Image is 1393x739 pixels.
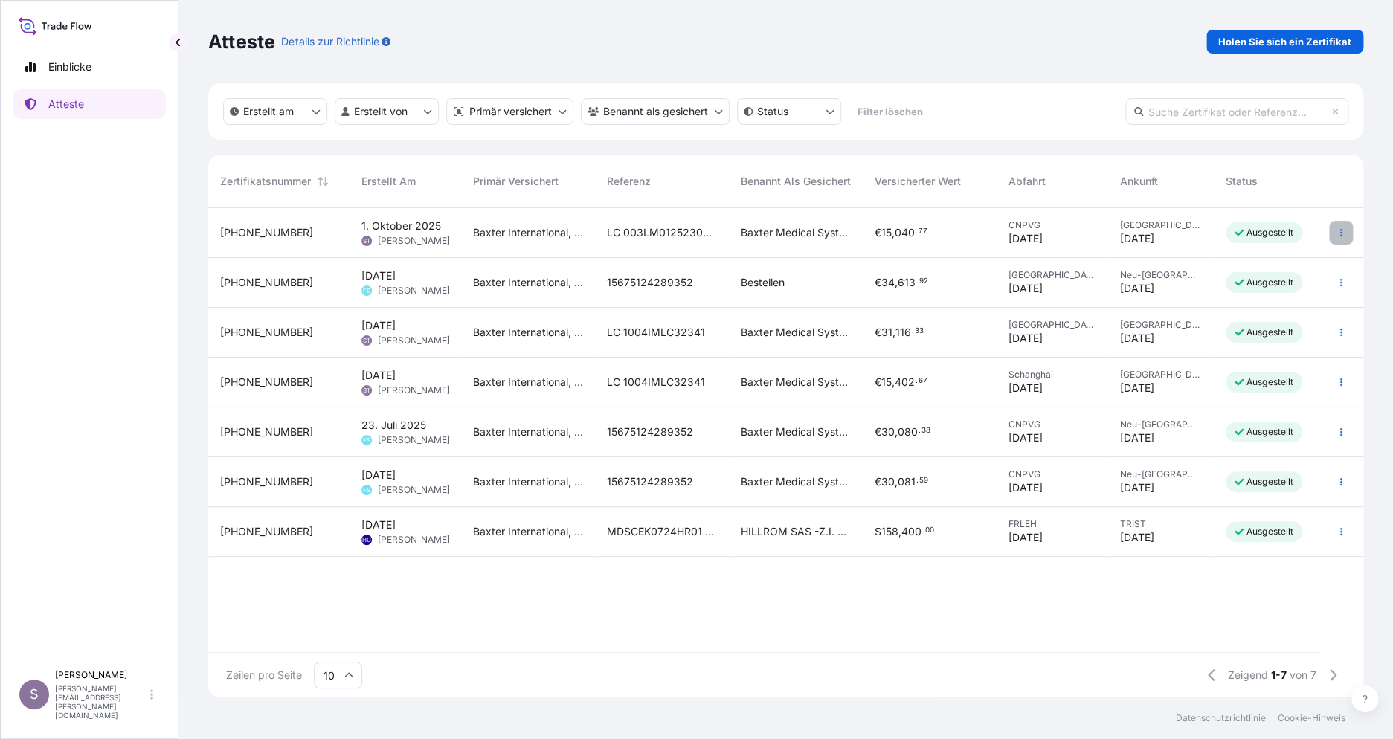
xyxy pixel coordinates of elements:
p: Ausgestellt [1246,277,1294,288]
span: [GEOGRAPHIC_DATA] [1008,319,1096,331]
span: [DATE] [361,468,396,483]
span: 081 [898,477,916,487]
span: 15 [881,377,892,387]
span: . [916,378,918,384]
span: Baxter International, Inc. [473,524,583,539]
p: Atteste [48,97,84,112]
span: 77 [919,229,927,234]
span: [PERSON_NAME] [378,335,450,346]
span: Baxter International, Inc. [473,225,583,240]
span: MDSCEK0724HR01 - SX 39636996 [607,524,717,539]
span: [GEOGRAPHIC_DATA] [1120,219,1202,231]
p: Benannt als gesichert [603,104,708,119]
span: € [875,377,881,387]
span: , [892,377,895,387]
span: 34 [881,277,895,288]
span: [DATE] [1120,231,1154,246]
span: 402 [895,377,915,387]
span: [DATE] [1120,430,1154,445]
span: . [916,478,919,483]
span: . [916,279,919,284]
span: 67 [919,378,927,384]
span: 400 [901,526,921,537]
span: Baxter International, Inc. [473,474,583,489]
span: [PHONE_NUMBER] [220,225,313,240]
span: [PERSON_NAME] [378,384,450,396]
span: [DATE] [1120,480,1154,495]
span: [PHONE_NUMBER] [220,275,313,290]
span: , [892,227,895,238]
span: CNPVG [1008,419,1096,430]
button: Sortieren [314,172,332,190]
span: [PHONE_NUMBER] [220,375,313,390]
a: Atteste [13,89,166,119]
span: [PHONE_NUMBER] [220,425,313,439]
span: Neu-[GEOGRAPHIC_DATA] [1120,419,1202,430]
span: € [875,427,881,437]
span: € [875,477,881,487]
p: Ausgestellt [1246,227,1294,239]
span: [PERSON_NAME] [378,285,450,297]
span: 613 [898,277,916,288]
span: . [916,229,918,234]
span: 15675124289352 [607,275,693,290]
span: Baxter Medical Systems GmbH+Co. KG [741,375,851,390]
span: LC 1004IMLC32341 [607,325,705,340]
span: 30 [881,427,895,437]
span: [GEOGRAPHIC_DATA] [1008,269,1096,281]
span: [DATE] [1008,281,1043,296]
span: Baxter International, Inc. [473,425,583,439]
span: [PHONE_NUMBER] [220,524,313,539]
span: Zeilen pro Seite [226,668,302,682]
span: HILLROM SAS -Z.I. du Talhouët - BP 14 56330 PLUVIGNER - [GEOGRAPHIC_DATA] [741,524,851,539]
span: [DATE] [1008,530,1043,545]
span: Baxter Medical Systems GmbH+Co. KG [741,425,851,439]
span: Baxter International, Inc. [473,275,583,290]
span: . [919,428,921,433]
a: Einblicke [13,52,166,82]
span: 1-7 [1271,668,1287,682]
span: [DATE] [1120,381,1154,396]
span: CNPVG [1008,468,1096,480]
span: 59 [919,478,928,483]
span: FS [363,433,370,448]
span: 080 [898,427,918,437]
span: [DATE] [1120,331,1154,346]
span: ST [363,383,370,398]
span: Baxter Medical Systems GmbH+Co. KG [741,325,851,340]
span: 15 [881,227,892,238]
a: Datenschutzrichtlinie [1176,712,1266,724]
button: Filter löschen [849,100,932,123]
span: Versicherter Wert [875,174,961,189]
p: Filter löschen [858,104,923,119]
span: [PHONE_NUMBER] [220,474,313,489]
span: Primär versichert [473,174,559,189]
span: FRLEH [1008,518,1096,530]
span: HG [362,532,371,547]
span: [DATE] [1120,281,1154,296]
span: Status [1226,174,1258,189]
span: [GEOGRAPHIC_DATA] [1120,319,1202,331]
p: Einblicke [48,59,91,74]
span: [DATE] [1008,331,1043,346]
span: , [895,427,898,437]
span: von 7 [1290,668,1316,682]
span: [PERSON_NAME] [378,534,450,546]
p: [PERSON_NAME] [55,669,147,681]
span: 15675124289352 [607,425,693,439]
span: Baxter International, Inc. [473,375,583,390]
p: [PERSON_NAME][EMAIL_ADDRESS][PERSON_NAME][DOMAIN_NAME] [55,684,147,720]
span: Benannt als gesichert [741,174,851,189]
span: [DATE] [1008,231,1043,246]
button: cargoOwner Filteroptionen [581,98,730,125]
span: Neu-[GEOGRAPHIC_DATA] [1120,269,1202,281]
span: Baxter Medical Systems GmbH+Co. KG [741,474,851,489]
p: Erstellt von [354,104,408,119]
span: Bestellen [741,275,785,290]
input: Suche Zertifikat oder Referenz... [1125,98,1348,125]
span: [DATE] [361,318,396,333]
span: € [875,227,881,238]
span: FS [363,483,370,497]
span: [DATE] [1008,381,1043,396]
a: Holen Sie sich ein Zertifikat [1206,30,1363,54]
